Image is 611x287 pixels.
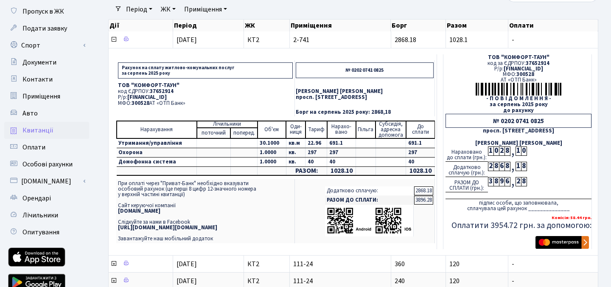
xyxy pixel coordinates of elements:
[446,72,591,77] div: МФО:
[488,177,493,186] div: 3
[123,2,156,17] a: Період
[526,59,549,67] span: 37652914
[356,121,376,138] td: Пільга
[512,278,594,284] span: -
[286,166,327,175] td: РАЗОМ:
[305,148,327,157] td: 297
[446,77,591,83] div: АТ «ОТП Банк»
[118,224,217,231] b: [URL][DOMAIN_NAME][DOMAIN_NAME]
[510,177,516,187] div: ,
[4,71,89,88] a: Контакти
[230,128,257,138] td: поперед.
[504,177,510,186] div: 6
[406,138,435,148] td: 691.1
[22,92,60,101] span: Приміщення
[406,148,435,157] td: 297
[258,148,286,157] td: 1.0000
[117,148,197,157] td: Охорона
[446,220,591,231] h5: Оплатити 3954.72 грн. за допомогою:
[512,261,594,267] span: -
[118,207,160,215] b: [DOMAIN_NAME]
[446,20,508,31] th: Разом
[293,278,387,284] span: 111-24
[521,177,527,186] div: 8
[4,224,89,241] a: Опитування
[258,138,286,148] td: 30.1000
[499,162,504,171] div: 6
[499,146,504,156] div: 2
[258,121,286,138] td: Об'єм
[446,162,488,177] div: Додатково сплачую (грн.):
[414,196,433,205] td: 3896.28
[446,141,591,146] div: [PERSON_NAME] [PERSON_NAME]
[327,157,356,166] td: 40
[376,121,406,138] td: Субсидія, адресна допомога
[22,228,59,237] span: Опитування
[4,156,89,173] a: Особові рахунки
[446,96,591,101] div: - П О В І Д О М Л Е Н Н Я -
[22,194,51,203] span: Орендарі
[247,261,286,267] span: КТ2
[327,207,412,234] img: apps-qrcodes.png
[157,2,179,17] a: ЖК
[325,186,414,195] td: Додатково сплачую:
[327,166,356,175] td: 1028.10
[325,196,414,205] td: РАЗОМ ДО СПЛАТИ:
[4,122,89,139] a: Квитанції
[177,259,197,269] span: [DATE]
[327,121,356,138] td: Нарахо- вано
[4,139,89,156] a: Оплати
[4,20,89,37] a: Подати заявку
[510,162,516,172] div: ,
[116,179,295,243] td: При оплаті через "Приват-Банк" необхідно вказувати особовий рахунок (це перші 8 цифр 12-значного ...
[127,93,167,101] span: [FINANCIAL_ID]
[22,58,56,67] span: Документи
[305,138,327,148] td: 22.96
[521,146,527,156] div: 0
[118,95,293,100] p: Р/р:
[247,37,286,43] span: КТ2
[504,146,510,156] div: 8
[22,24,67,33] span: Подати заявку
[197,128,231,138] td: поточний
[4,190,89,207] a: Орендарі
[177,35,197,45] span: [DATE]
[535,236,589,249] img: Masterpass
[305,121,327,138] td: Тариф
[406,157,435,166] td: 40
[296,62,434,78] p: № 0202 0741 0825
[446,66,591,72] div: Р/р:
[117,121,197,138] td: Нарахування
[446,55,591,60] div: ТОВ "КОМФОРТ-ТАУН"
[414,186,433,195] td: 2868.18
[22,160,73,169] span: Особові рахунки
[4,3,89,20] a: Пропуск в ЖК
[493,162,499,171] div: 8
[406,121,435,138] td: До cплати
[4,37,89,54] a: Спорт
[327,138,356,148] td: 691.1
[449,276,460,286] span: 120
[4,173,89,190] a: [DOMAIN_NAME]
[510,146,516,156] div: ,
[177,276,197,286] span: [DATE]
[109,20,173,31] th: Дії
[117,157,197,166] td: Домофонна система
[296,110,434,115] p: Борг на серпень 2025 року: 2868,18
[493,177,499,186] div: 8
[493,146,499,156] div: 0
[488,146,493,156] div: 1
[22,7,64,16] span: Пропуск в ЖК
[406,166,435,175] td: 1028.10
[521,162,527,171] div: 8
[446,177,488,192] div: РАЗОМ ДО СПЛАТИ (грн.):
[395,35,416,45] span: 2868.18
[488,162,493,171] div: 2
[391,20,446,31] th: Борг
[512,37,594,43] span: -
[296,95,434,100] p: просп. [STREET_ADDRESS]
[516,70,534,78] span: 300528
[290,20,391,31] th: Приміщення
[305,157,327,166] td: 40
[22,126,53,135] span: Квитанції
